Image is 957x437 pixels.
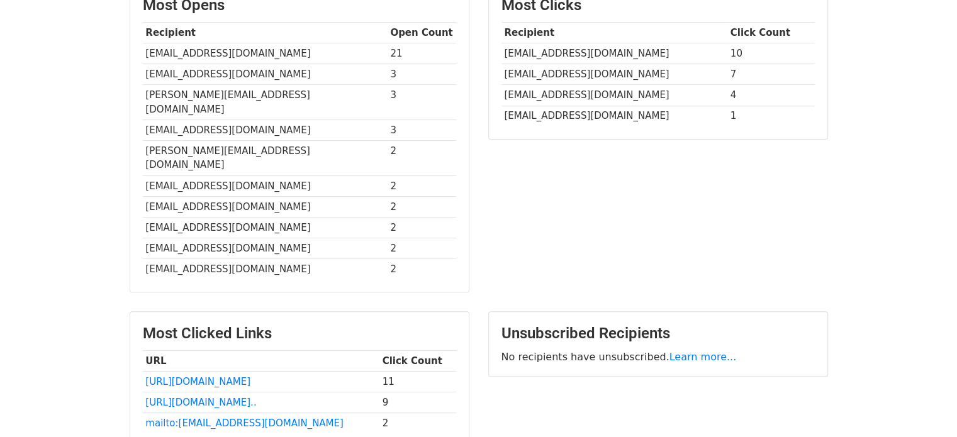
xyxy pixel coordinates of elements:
td: 3 [388,85,456,120]
a: Learn more... [669,351,737,363]
td: 2 [388,196,456,217]
th: Click Count [379,350,456,371]
a: [URL][DOMAIN_NAME] [145,376,250,387]
td: 4 [727,85,815,106]
td: [EMAIL_ADDRESS][DOMAIN_NAME] [143,175,388,196]
td: 3 [388,120,456,141]
td: 9 [379,392,456,413]
td: [EMAIL_ADDRESS][DOMAIN_NAME] [143,238,388,259]
td: [EMAIL_ADDRESS][DOMAIN_NAME] [143,43,388,64]
iframe: Chat Widget [894,377,957,437]
td: [EMAIL_ADDRESS][DOMAIN_NAME] [501,43,727,64]
td: [EMAIL_ADDRESS][DOMAIN_NAME] [143,120,388,141]
td: 1 [727,106,815,126]
th: Open Count [388,23,456,43]
td: [EMAIL_ADDRESS][DOMAIN_NAME] [501,85,727,106]
td: 2 [388,175,456,196]
td: 2 [388,141,456,176]
th: Recipient [501,23,727,43]
p: No recipients have unsubscribed. [501,350,815,363]
td: [PERSON_NAME][EMAIL_ADDRESS][DOMAIN_NAME] [143,85,388,120]
td: 21 [388,43,456,64]
th: URL [143,350,379,371]
td: 3 [388,64,456,85]
td: 2 [388,259,456,280]
td: [EMAIL_ADDRESS][DOMAIN_NAME] [143,196,388,217]
h3: Most Clicked Links [143,324,456,343]
td: [EMAIL_ADDRESS][DOMAIN_NAME] [501,64,727,85]
td: 7 [727,64,815,85]
td: [EMAIL_ADDRESS][DOMAIN_NAME] [143,217,388,238]
td: 2 [388,238,456,259]
td: 2 [388,217,456,238]
td: [EMAIL_ADDRESS][DOMAIN_NAME] [143,64,388,85]
th: Click Count [727,23,815,43]
td: [PERSON_NAME][EMAIL_ADDRESS][DOMAIN_NAME] [143,141,388,176]
td: 2 [379,413,456,434]
a: mailto:[EMAIL_ADDRESS][DOMAIN_NAME] [145,418,344,429]
h3: Unsubscribed Recipients [501,324,815,343]
div: Widget de chat [894,377,957,437]
td: [EMAIL_ADDRESS][DOMAIN_NAME] [501,106,727,126]
td: 11 [379,372,456,392]
td: 10 [727,43,815,64]
td: [EMAIL_ADDRESS][DOMAIN_NAME] [143,259,388,280]
th: Recipient [143,23,388,43]
a: [URL][DOMAIN_NAME].. [145,397,256,408]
